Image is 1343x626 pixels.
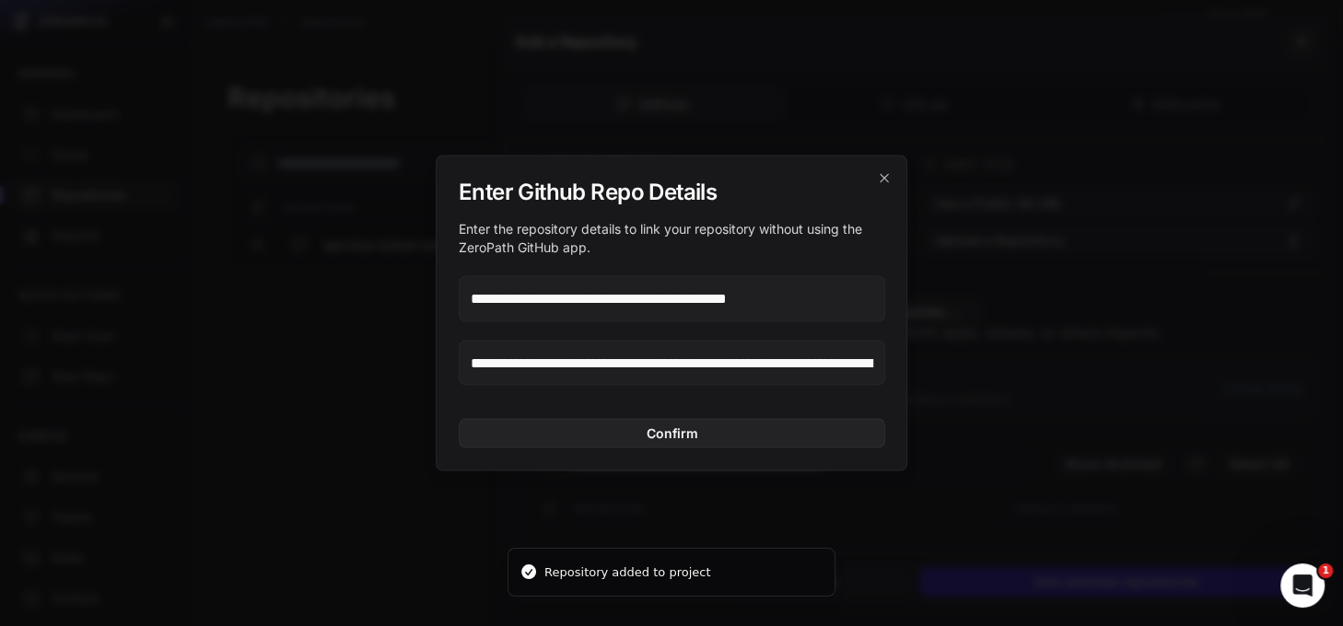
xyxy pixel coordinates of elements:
div: Repository added to project [544,563,710,582]
iframe: Intercom live chat [1280,563,1325,608]
h2: Enter Github Repo Details [459,178,885,207]
span: 1 [1318,563,1333,578]
svg: cross 2, [877,170,892,185]
div: Enter the repository details to link your repository without using the ZeroPath GitHub app. [459,220,885,257]
button: Confirm [459,419,885,448]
